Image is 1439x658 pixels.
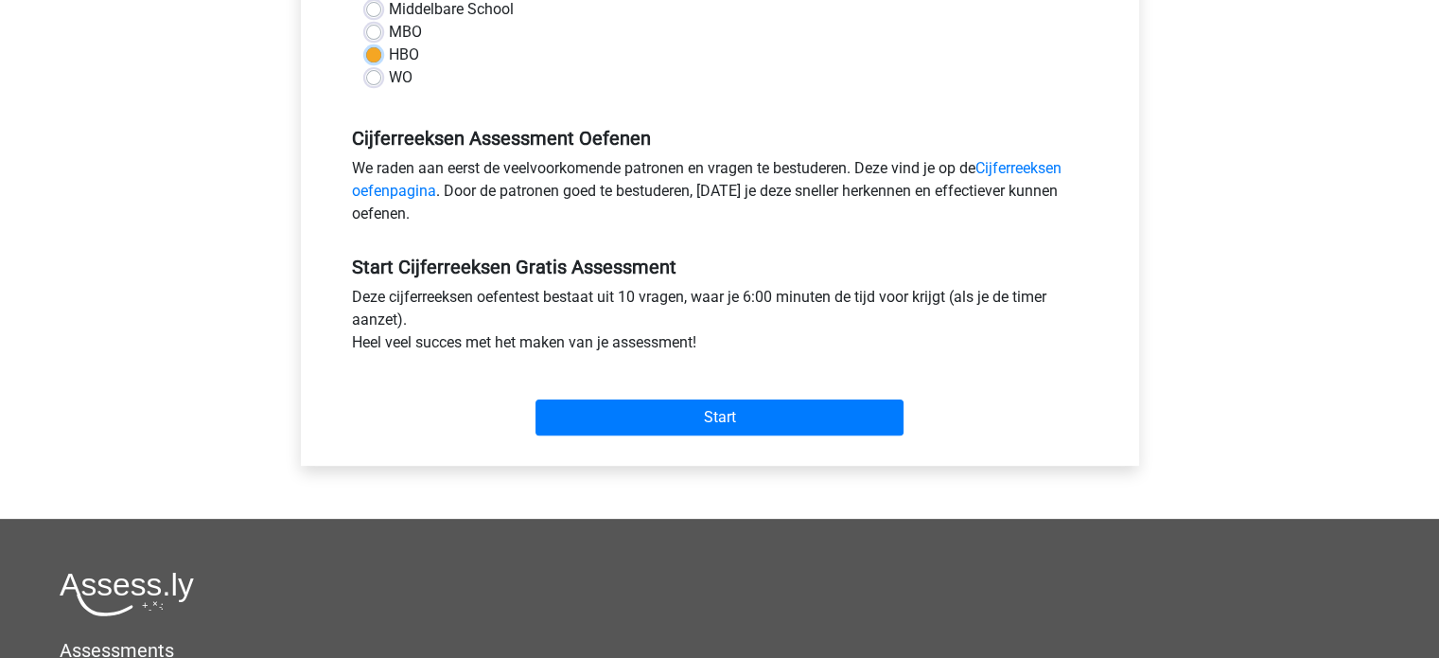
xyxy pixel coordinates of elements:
h5: Cijferreeksen Assessment Oefenen [352,127,1088,150]
img: Assessly logo [60,572,194,616]
div: Deze cijferreeksen oefentest bestaat uit 10 vragen, waar je 6:00 minuten de tijd voor krijgt (als... [338,286,1102,362]
div: We raden aan eerst de veelvoorkomende patronen en vragen te bestuderen. Deze vind je op de . Door... [338,157,1102,233]
h5: Start Cijferreeksen Gratis Assessment [352,256,1088,278]
label: HBO [389,44,419,66]
label: MBO [389,21,422,44]
input: Start [535,400,904,436]
label: WO [389,66,412,89]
